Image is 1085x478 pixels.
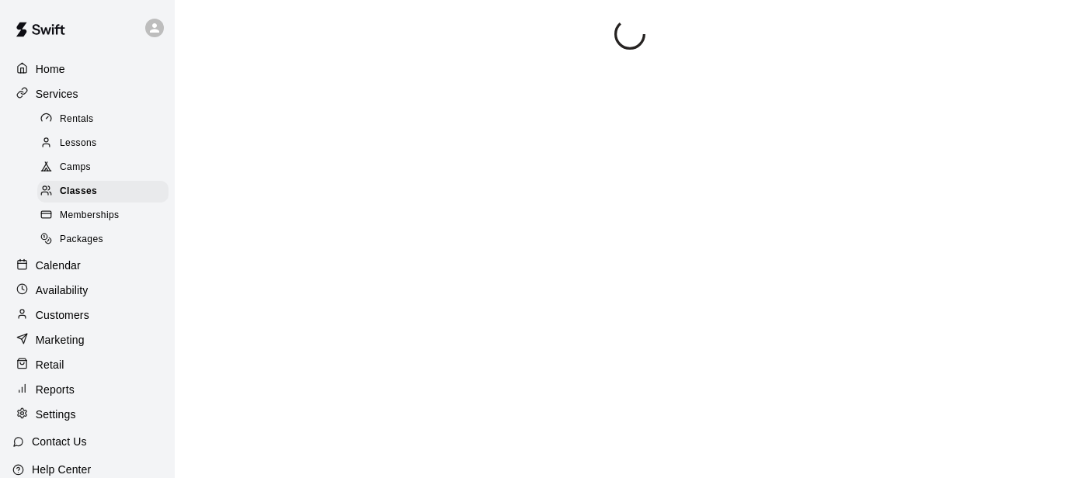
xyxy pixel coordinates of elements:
[37,228,175,252] a: Packages
[12,328,162,352] a: Marketing
[37,109,169,130] div: Rentals
[60,208,119,223] span: Memberships
[12,303,162,327] a: Customers
[36,407,76,422] p: Settings
[37,180,175,204] a: Classes
[37,156,175,180] a: Camps
[60,160,91,175] span: Camps
[36,307,89,323] p: Customers
[12,254,162,277] a: Calendar
[60,232,103,248] span: Packages
[60,112,94,127] span: Rentals
[12,279,162,302] a: Availability
[60,136,97,151] span: Lessons
[37,229,169,251] div: Packages
[12,82,162,106] a: Services
[12,57,162,81] a: Home
[37,204,175,228] a: Memberships
[32,462,91,477] p: Help Center
[37,157,169,178] div: Camps
[37,205,169,227] div: Memberships
[36,61,65,77] p: Home
[36,332,85,348] p: Marketing
[12,353,162,376] a: Retail
[32,434,87,449] p: Contact Us
[37,131,175,155] a: Lessons
[37,181,169,203] div: Classes
[36,86,78,102] p: Services
[12,403,162,426] a: Settings
[12,378,162,401] a: Reports
[36,357,64,372] p: Retail
[36,258,81,273] p: Calendar
[36,282,89,298] p: Availability
[60,184,97,199] span: Classes
[37,133,169,154] div: Lessons
[37,107,175,131] a: Rentals
[36,382,75,397] p: Reports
